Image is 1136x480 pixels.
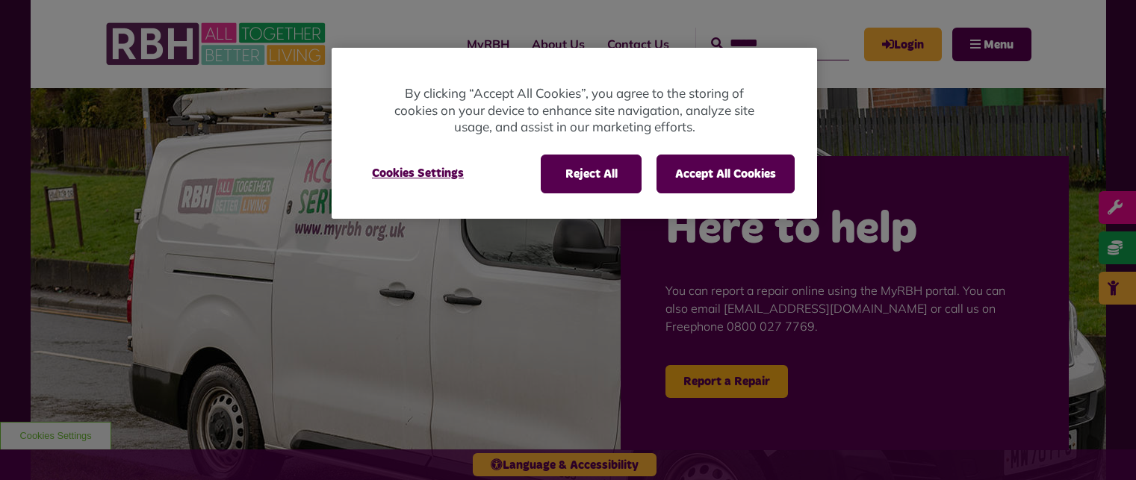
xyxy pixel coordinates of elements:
[354,155,482,192] button: Cookies Settings
[332,48,817,219] div: Privacy
[332,48,817,219] div: Cookie banner
[391,85,757,136] p: By clicking “Accept All Cookies”, you agree to the storing of cookies on your device to enhance s...
[541,155,642,193] button: Reject All
[657,155,795,193] button: Accept All Cookies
